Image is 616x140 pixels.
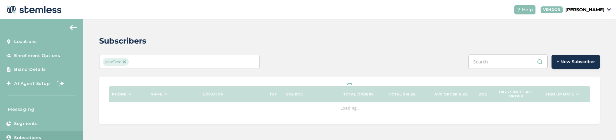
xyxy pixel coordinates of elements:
[99,35,146,47] h2: Subscribers
[557,59,595,65] span: + New Subscriber
[607,8,611,11] img: icon_down-arrow-small-66adaf34.svg
[552,55,600,69] button: + New Subscriber
[522,6,533,13] span: Help
[103,58,128,66] span: pawTree
[14,80,50,87] span: AI Agent Setup
[70,25,77,30] img: icon-arrow-back-accent-c549486e.svg
[14,53,60,59] span: Enrollment Options
[565,6,604,13] p: [PERSON_NAME]
[517,8,521,12] img: icon-help-white-03924b79.svg
[14,66,46,73] span: Brand Details
[14,120,38,127] span: Segments
[5,3,62,16] img: logo-dark-0685b13c.svg
[14,38,37,45] span: Locations
[541,6,563,13] div: VENDOR
[123,60,126,63] img: icon-close-accent-8a337256.svg
[55,77,67,90] img: glitter-stars-b7820f95.gif
[468,54,548,69] input: Search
